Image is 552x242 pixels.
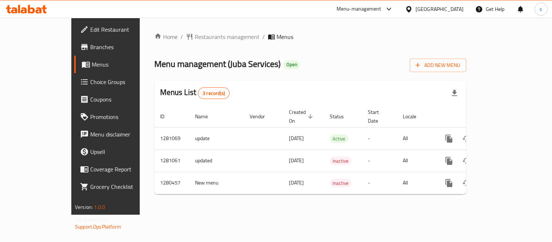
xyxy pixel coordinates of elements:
[397,150,434,172] td: All
[368,108,388,125] span: Start Date
[289,134,304,143] span: [DATE]
[90,165,158,174] span: Coverage Report
[154,32,466,41] nav: breadcrumb
[90,130,158,139] span: Menu disclaimer
[403,112,426,121] span: Locale
[337,5,381,13] div: Menu-management
[458,174,475,192] button: Change Status
[416,5,464,13] div: [GEOGRAPHIC_DATA]
[330,134,348,143] div: Active
[74,108,163,126] a: Promotions
[74,143,163,160] a: Upsell
[154,172,189,194] td: 1280457
[160,112,174,121] span: ID
[75,222,121,231] a: Support.OpsPlatform
[90,43,158,51] span: Branches
[262,32,265,41] li: /
[330,156,352,165] div: Inactive
[154,150,189,172] td: 1281061
[277,32,293,41] span: Menus
[74,178,163,195] a: Grocery Checklist
[362,172,397,194] td: -
[458,152,475,170] button: Change Status
[440,174,458,192] button: more
[74,73,163,91] a: Choice Groups
[189,150,244,172] td: updated
[94,202,105,212] span: 1.0.0
[154,127,189,150] td: 1281069
[283,62,300,68] span: Open
[74,91,163,108] a: Coupons
[90,25,158,34] span: Edit Restaurant
[198,90,229,97] span: 3 record(s)
[195,32,259,41] span: Restaurants management
[283,60,300,69] div: Open
[90,112,158,121] span: Promotions
[74,56,163,73] a: Menus
[74,21,163,38] a: Edit Restaurant
[74,38,163,56] a: Branches
[74,160,163,178] a: Coverage Report
[330,179,352,187] span: Inactive
[397,127,434,150] td: All
[440,152,458,170] button: more
[90,182,158,191] span: Grocery Checklist
[160,87,230,99] h2: Menus List
[90,95,158,104] span: Coupons
[289,178,304,187] span: [DATE]
[154,106,516,194] table: enhanced table
[458,130,475,147] button: Change Status
[154,32,178,41] a: Home
[180,32,183,41] li: /
[90,147,158,156] span: Upsell
[397,172,434,194] td: All
[416,61,460,70] span: Add New Menu
[289,108,315,125] span: Created On
[75,202,93,212] span: Version:
[330,112,353,121] span: Status
[446,84,463,102] div: Export file
[330,135,348,143] span: Active
[92,60,158,69] span: Menus
[75,215,108,224] span: Get support on:
[289,156,304,165] span: [DATE]
[189,127,244,150] td: update
[74,126,163,143] a: Menu disclaimer
[330,157,352,165] span: Inactive
[440,130,458,147] button: more
[362,150,397,172] td: -
[362,127,397,150] td: -
[189,172,244,194] td: New menu
[198,87,230,99] div: Total records count
[540,5,542,13] span: s
[195,112,217,121] span: Name
[250,112,274,121] span: Vendor
[434,106,516,128] th: Actions
[186,32,259,41] a: Restaurants management
[90,78,158,86] span: Choice Groups
[410,59,466,72] button: Add New Menu
[154,56,281,72] span: Menu management ( Juba Services )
